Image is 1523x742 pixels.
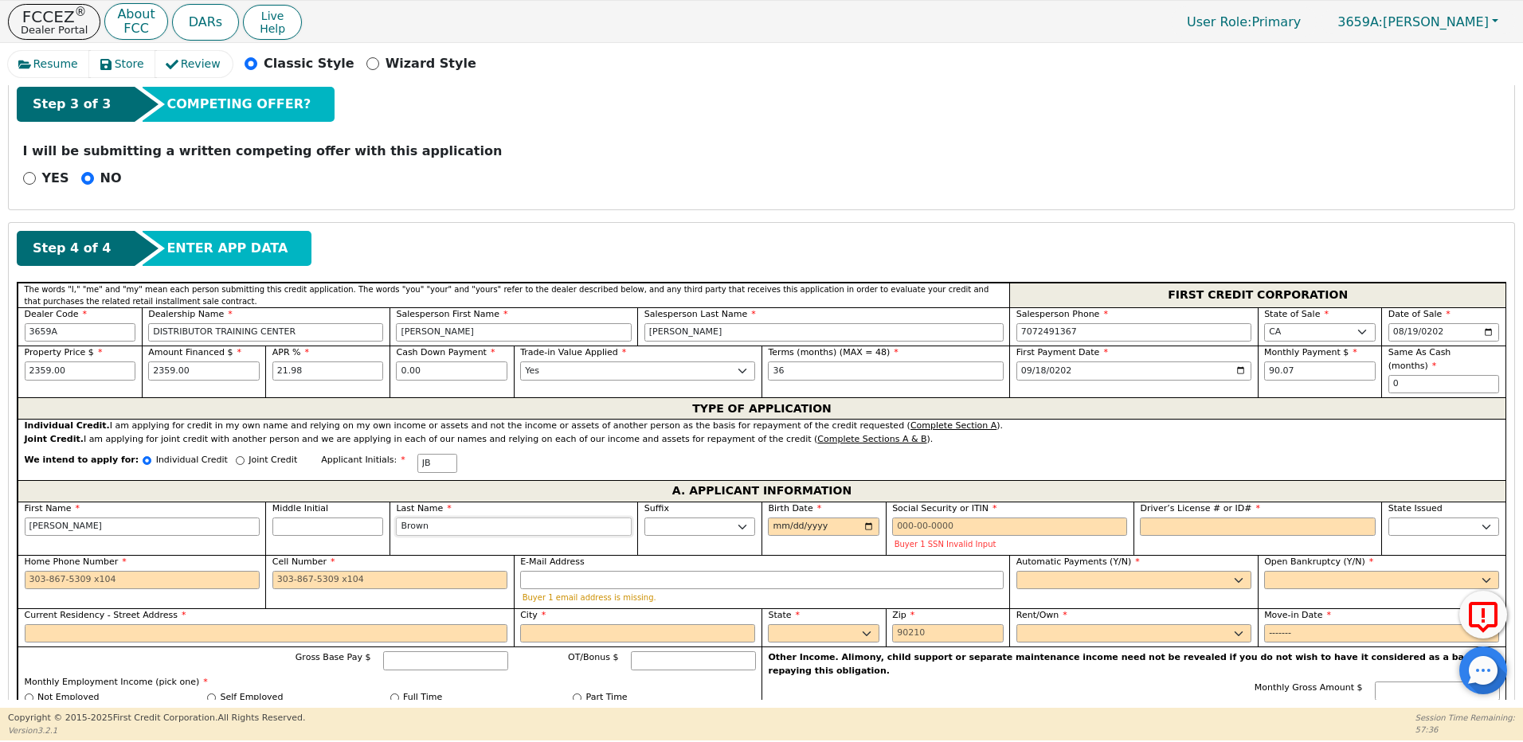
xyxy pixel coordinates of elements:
[37,691,99,705] label: Not Employed
[1264,556,1373,567] span: Open Bankruptcy (Y/N)
[148,309,233,319] span: Dealership Name
[1388,323,1500,342] input: YYYY-MM-DD
[396,503,451,514] span: Last Name
[1264,361,1376,381] input: Hint: 90.07
[249,454,297,467] p: Joint Credit
[892,503,996,514] span: Social Security or ITIN
[25,347,103,357] span: Property Price $
[892,517,1127,537] input: 000-00-0000
[23,142,1501,161] p: I will be submitting a written competing offer with this application
[523,593,1002,602] p: Buyer 1 email address is missing.
[217,713,305,723] span: All Rights Reserved.
[768,517,879,537] input: YYYY-MM-DD
[18,283,1009,307] div: The words "I," "me" and "my" mean each person submitting this credit application. The words "you"...
[1016,610,1067,620] span: Rent/Own
[1016,309,1108,319] span: Salesperson Phone
[260,10,285,22] span: Live
[8,712,305,725] p: Copyright © 2015- 2025 First Credit Corporation.
[520,610,546,620] span: City
[272,503,328,514] span: Middle Initial
[25,309,87,319] span: Dealer Code
[768,347,890,357] span: Terms (months) (MAX = 48)
[769,651,1500,678] p: Other Income. Alimony, child support or separate maintenance income need not be revealed if you d...
[104,3,167,41] button: AboutFCC
[75,5,87,19] sup: ®
[1140,503,1259,514] span: Driver’s License # or ID#
[1388,375,1500,394] input: 0
[89,51,156,77] button: Store
[117,8,155,21] p: About
[100,169,122,188] p: NO
[1016,556,1140,567] span: Automatic Payments (Y/N)
[520,347,626,357] span: Trade-in Value Applied
[42,169,69,188] p: YES
[221,691,284,705] label: Self Employed
[272,571,507,590] input: 303-867-5309 x104
[21,9,88,25] p: FCCEZ
[1016,361,1251,381] input: YYYY-MM-DD
[166,239,288,258] span: ENTER APP DATA
[117,22,155,35] p: FCC
[1187,14,1251,29] span: User Role :
[8,4,100,40] button: FCCEZ®Dealer Portal
[1264,624,1499,643] input: YYYY-MM-DD
[644,503,669,514] span: Suffix
[396,309,507,319] span: Salesperson First Name
[25,454,139,480] span: We intend to apply for:
[272,347,309,357] span: APR %
[8,51,90,77] button: Resume
[21,25,88,35] p: Dealer Portal
[1016,323,1251,342] input: 303-867-5309 x104
[115,56,144,72] span: Store
[25,433,1500,447] div: I am applying for joint credit with another person and we are applying in each of our names and r...
[1388,503,1443,514] span: State Issued
[672,481,852,502] span: A. APPLICANT INFORMATION
[644,309,756,319] span: Salesperson Last Name
[692,398,832,419] span: TYPE OF APPLICATION
[1415,712,1515,724] p: Session Time Remaining:
[264,54,354,73] p: Classic Style
[25,571,260,590] input: 303-867-5309 x104
[1264,309,1329,319] span: State of Sale
[1388,347,1451,371] span: Same As Cash (months)
[243,5,302,40] button: LiveHelp
[817,434,926,444] u: Complete Sections A & B
[25,610,186,620] span: Current Residency - Street Address
[25,556,127,567] span: Home Phone Number
[403,691,442,705] label: Full Time
[1337,14,1489,29] span: [PERSON_NAME]
[1264,610,1331,620] span: Move-in Date
[148,347,241,357] span: Amount Financed $
[1171,6,1317,37] a: User Role:Primary
[1337,14,1383,29] span: 3659A:
[386,54,476,73] p: Wizard Style
[172,4,239,41] button: DARs
[586,691,628,705] label: Part Time
[166,95,311,114] span: COMPETING OFFER?
[892,610,914,620] span: Zip
[260,22,285,35] span: Help
[155,51,233,77] button: Review
[181,56,221,72] span: Review
[156,454,228,467] p: Individual Credit
[272,361,384,381] input: xx.xx%
[25,420,1500,433] div: I am applying for credit in my own name and relying on my own income or assets and not the income...
[296,652,371,662] span: Gross Base Pay $
[910,420,996,431] u: Complete Section A
[520,556,585,567] span: E-Mail Address
[1321,10,1515,34] button: 3659A:[PERSON_NAME]
[1016,347,1108,357] span: First Payment Date
[1264,347,1357,357] span: Monthly Payment $
[396,347,495,357] span: Cash Down Payment
[1171,6,1317,37] p: Primary
[895,540,1126,549] p: Buyer 1 SSN Invalid Input
[25,503,80,514] span: First Name
[33,239,111,258] span: Step 4 of 4
[8,724,305,736] p: Version 3.2.1
[892,624,1004,643] input: 90210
